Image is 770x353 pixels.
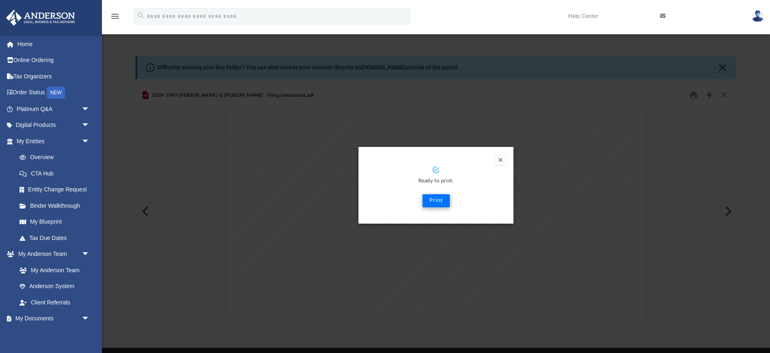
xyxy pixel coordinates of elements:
a: My Anderson Team [11,262,94,278]
a: My Documentsarrow_drop_down [6,311,98,327]
a: Order StatusNEW [6,84,102,101]
img: User Pic [752,10,764,22]
span: arrow_drop_down [82,101,98,118]
a: Entity Change Request [11,182,102,198]
img: Anderson Advisors Platinum Portal [4,10,77,26]
a: Online Ordering [6,52,102,69]
span: arrow_drop_down [82,311,98,327]
a: My Blueprint [11,214,98,230]
i: search [136,11,145,20]
a: My Anderson Teamarrow_drop_down [6,246,98,262]
a: Platinum Q&Aarrow_drop_down [6,101,102,117]
a: Home [6,36,102,52]
button: Print [423,194,450,207]
a: Digital Productsarrow_drop_down [6,117,102,133]
a: Binder Walkthrough [11,198,102,214]
a: Tax Organizers [6,68,102,84]
a: menu [110,16,120,21]
div: NEW [47,87,65,99]
i: menu [110,11,120,21]
p: Ready to print. [367,177,505,186]
a: CTA Hub [11,165,102,182]
a: Client Referrals [11,294,98,311]
span: arrow_drop_down [82,117,98,134]
a: Overview [11,149,102,166]
span: arrow_drop_down [82,246,98,263]
a: Anderson System [11,278,98,295]
a: Tax Due Dates [11,230,102,246]
span: arrow_drop_down [82,133,98,150]
a: My Entitiesarrow_drop_down [6,133,102,149]
div: Preview [135,85,737,317]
